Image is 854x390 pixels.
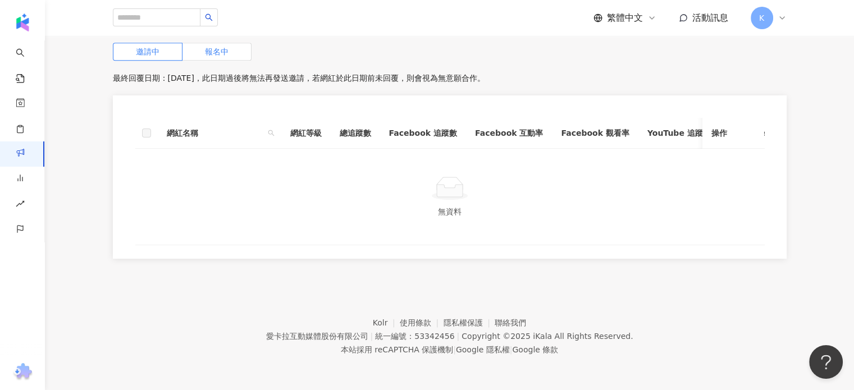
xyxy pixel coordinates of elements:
th: YouTube 追蹤數 [638,118,720,149]
span: 活動訊息 [692,12,728,23]
span: | [370,332,373,341]
span: search [268,130,275,136]
a: Google 條款 [512,345,558,354]
a: iKala [533,332,552,341]
div: Copyright © 2025 All Rights Reserved. [462,332,633,341]
a: search [16,40,38,84]
a: Google 隱私權 [456,345,510,354]
a: Kolr [373,318,400,327]
img: logo icon [13,13,31,31]
a: 隱私權保護 [444,318,495,327]
th: Facebook 觀看率 [552,118,638,149]
iframe: Help Scout Beacon - Open [809,345,843,379]
span: 本站採用 reCAPTCHA 保護機制 [341,343,558,356]
th: Facebook 互動率 [466,118,552,149]
th: 總追蹤數 [331,118,380,149]
span: | [453,345,456,354]
span: 報名中 [205,47,229,56]
div: 愛卡拉互動媒體股份有限公司 [266,332,368,341]
span: K [759,12,764,24]
div: 統一編號：53342456 [375,332,454,341]
p: 最終回覆日期：[DATE]，此日期過後將無法再發送邀請，若網紅於此日期前未回覆，則會視為無意願合作。 [113,70,787,86]
span: search [205,13,213,21]
div: 無資料 [149,205,751,218]
span: rise [16,192,25,218]
img: chrome extension [12,363,34,381]
span: | [456,332,459,341]
span: 繁體中文 [607,12,643,24]
span: | [510,345,513,354]
th: 操作 [702,118,764,149]
span: 網紅名稱 [167,127,263,139]
a: 聯絡我們 [495,318,526,327]
a: 使用條款 [400,318,444,327]
th: Facebook 追蹤數 [380,118,466,149]
th: 網紅等級 [281,118,331,149]
span: 邀請中 [136,47,159,56]
span: search [266,125,277,141]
